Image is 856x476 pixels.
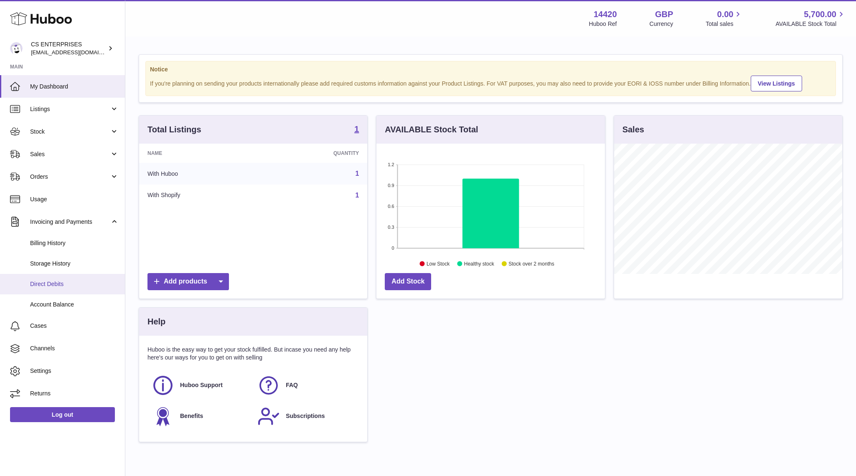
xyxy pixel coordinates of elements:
[286,412,325,420] span: Subscriptions
[650,20,673,28] div: Currency
[804,9,836,20] span: 5,700.00
[717,9,734,20] span: 0.00
[30,83,119,91] span: My Dashboard
[139,163,262,185] td: With Huboo
[30,344,119,352] span: Channels
[147,124,201,135] h3: Total Listings
[30,150,110,158] span: Sales
[464,261,495,267] text: Healthy stock
[30,218,110,226] span: Invoicing and Payments
[150,74,831,91] div: If you're planning on sending your products internationally please add required customs informati...
[622,124,644,135] h3: Sales
[257,374,355,397] a: FAQ
[10,407,115,422] a: Log out
[139,185,262,206] td: With Shopify
[257,405,355,428] a: Subscriptions
[30,239,119,247] span: Billing History
[152,405,249,428] a: Benefits
[427,261,450,267] text: Low Stock
[30,128,110,136] span: Stock
[180,381,223,389] span: Huboo Support
[147,346,359,362] p: Huboo is the easy way to get your stock fulfilled. But incase you need any help here's our ways f...
[355,170,359,177] a: 1
[388,204,394,209] text: 0.6
[392,246,394,251] text: 0
[594,9,617,20] strong: 14420
[388,225,394,230] text: 0.3
[286,381,298,389] span: FAQ
[147,273,229,290] a: Add products
[706,9,743,28] a: 0.00 Total sales
[354,125,359,133] strong: 1
[589,20,617,28] div: Huboo Ref
[31,49,123,56] span: [EMAIL_ADDRESS][DOMAIN_NAME]
[262,144,368,163] th: Quantity
[10,42,23,55] img: csenterprisesholding@gmail.com
[385,124,478,135] h3: AVAILABLE Stock Total
[388,183,394,188] text: 0.9
[509,261,554,267] text: Stock over 2 months
[30,280,119,288] span: Direct Debits
[655,9,673,20] strong: GBP
[152,374,249,397] a: Huboo Support
[30,173,110,181] span: Orders
[751,76,802,91] a: View Listings
[775,9,846,28] a: 5,700.00 AVAILABLE Stock Total
[150,66,831,73] strong: Notice
[30,301,119,309] span: Account Balance
[30,390,119,398] span: Returns
[385,273,431,290] a: Add Stock
[30,367,119,375] span: Settings
[706,20,743,28] span: Total sales
[30,195,119,203] span: Usage
[354,125,359,135] a: 1
[388,162,394,167] text: 1.2
[147,316,165,327] h3: Help
[30,105,110,113] span: Listings
[775,20,846,28] span: AVAILABLE Stock Total
[355,192,359,199] a: 1
[139,144,262,163] th: Name
[31,41,106,56] div: CS ENTERPRISES
[30,322,119,330] span: Cases
[30,260,119,268] span: Storage History
[180,412,203,420] span: Benefits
